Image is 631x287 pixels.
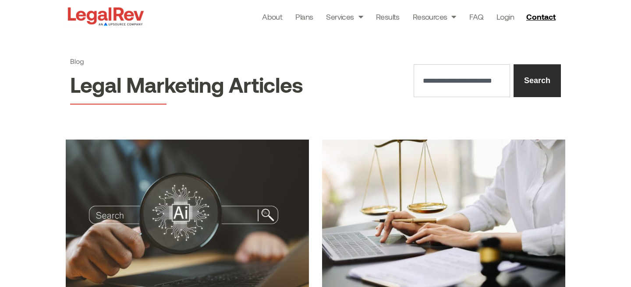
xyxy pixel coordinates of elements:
a: Resources [413,10,456,23]
h2: Legal Marketing Articles [70,74,405,95]
span: Search [524,75,550,87]
a: About [262,10,282,23]
a: Contact [523,10,561,24]
a: Services [326,10,363,23]
a: FAQ [469,10,483,23]
span: Contact [526,13,556,21]
a: Plans [295,10,313,23]
a: Login [496,10,514,23]
nav: Menu [262,10,514,23]
a: Results [376,10,400,23]
h1: Blog [70,57,405,65]
button: Search [514,64,561,97]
